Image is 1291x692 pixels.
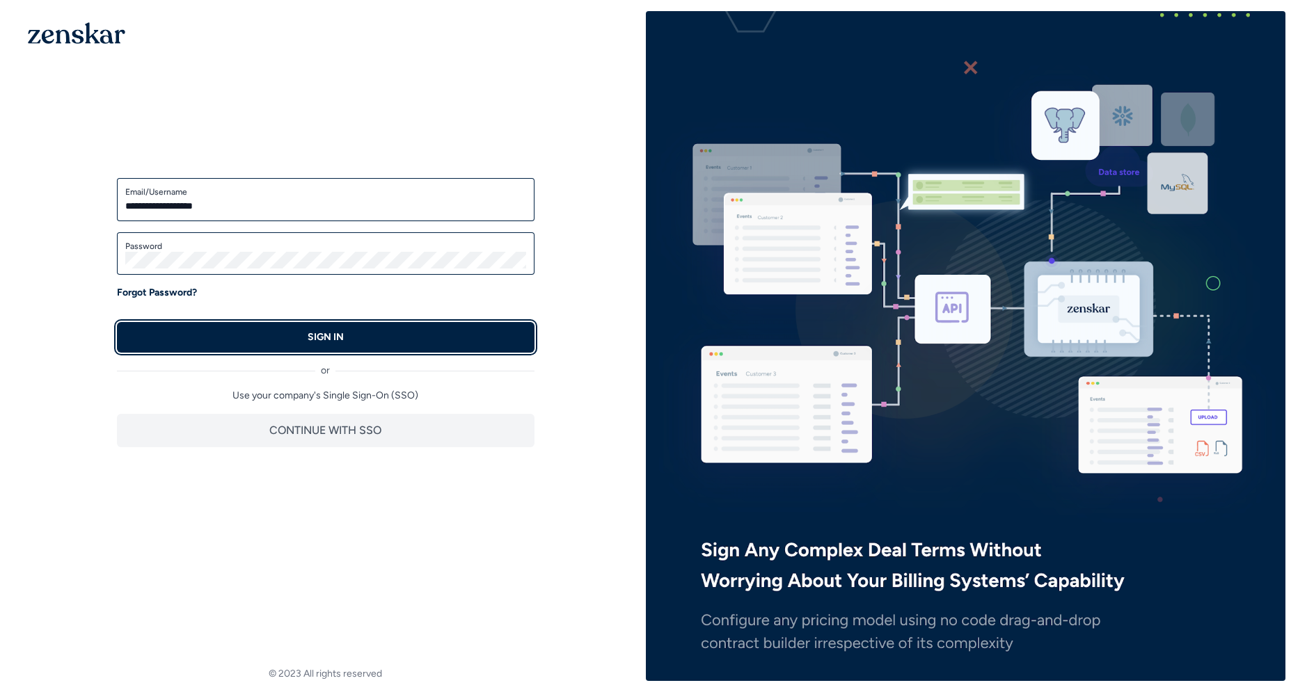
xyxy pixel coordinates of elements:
[117,353,534,378] div: or
[117,414,534,447] button: CONTINUE WITH SSO
[308,330,344,344] p: SIGN IN
[28,22,125,44] img: 1OGAJ2xQqyY4LXKgY66KYq0eOWRCkrZdAb3gUhuVAqdWPZE9SRJmCz+oDMSn4zDLXe31Ii730ItAGKgCKgCCgCikA4Av8PJUP...
[117,389,534,403] p: Use your company's Single Sign-On (SSO)
[125,241,526,252] label: Password
[117,286,197,300] a: Forgot Password?
[6,667,646,681] footer: © 2023 All rights reserved
[117,322,534,353] button: SIGN IN
[125,186,526,198] label: Email/Username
